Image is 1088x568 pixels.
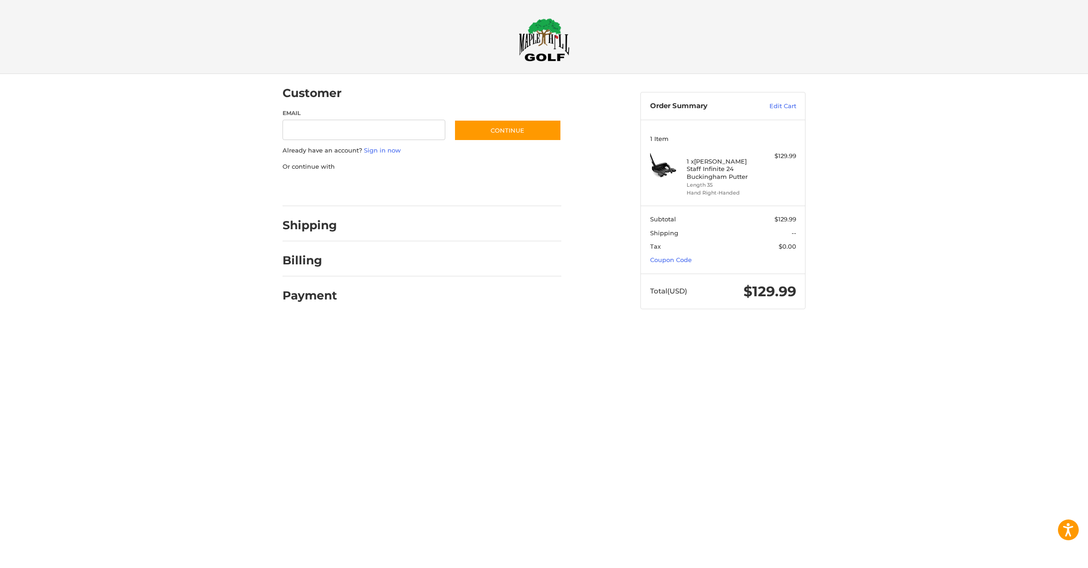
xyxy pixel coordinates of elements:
[687,158,757,180] h4: 1 x [PERSON_NAME] Staff Infinite 24 Buckingham Putter
[364,147,401,154] a: Sign in now
[650,229,678,237] span: Shipping
[650,256,692,263] a: Coupon Code
[283,288,337,303] h2: Payment
[650,287,687,295] span: Total (USD)
[454,120,561,141] button: Continue
[283,162,561,171] p: Or continue with
[650,102,750,111] h3: Order Summary
[687,189,757,197] li: Hand Right-Handed
[280,180,349,197] iframe: PayPal-paypal
[760,152,796,161] div: $129.99
[792,229,796,237] span: --
[744,283,796,300] span: $129.99
[775,215,796,223] span: $129.99
[283,253,337,268] h2: Billing
[283,146,561,155] p: Already have an account?
[687,181,757,189] li: Length 35
[650,215,676,223] span: Subtotal
[358,180,427,197] iframe: PayPal-paylater
[650,135,796,142] h3: 1 Item
[283,218,337,232] h2: Shipping
[779,243,796,250] span: $0.00
[650,243,661,250] span: Tax
[283,86,342,100] h2: Customer
[436,180,506,197] iframe: PayPal-venmo
[750,102,796,111] a: Edit Cart
[283,109,445,117] label: Email
[519,18,570,61] img: Maple Hill Golf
